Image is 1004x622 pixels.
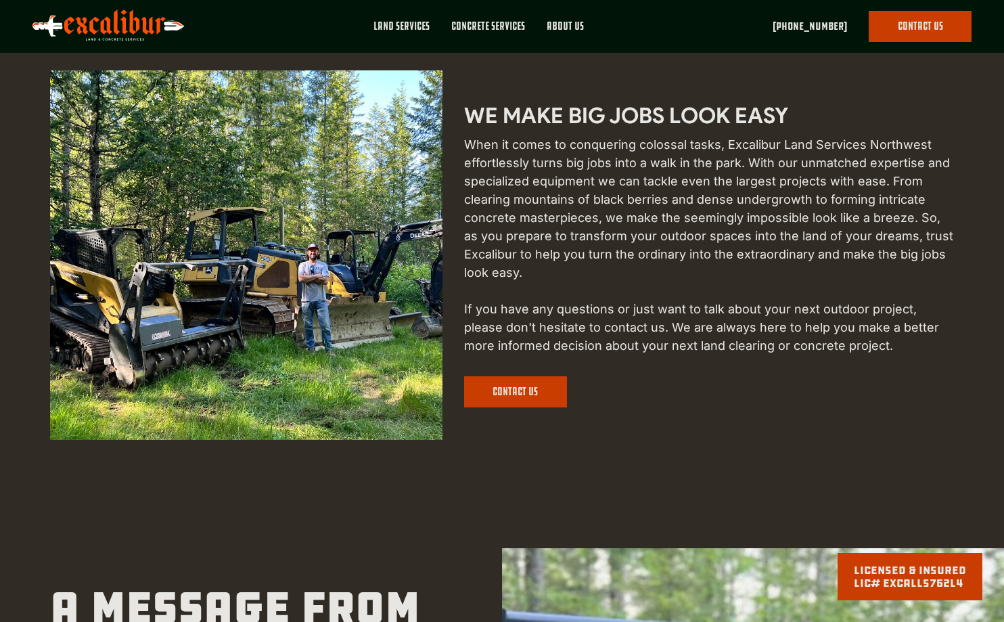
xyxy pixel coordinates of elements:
a: contact us [869,11,972,42]
p: When it comes to conquering colossal tasks, Excalibur Land Services Northwest effortlessly turns ... [464,135,954,355]
div: licensed & Insured lic# EXCALLS762L4 [854,564,966,590]
a: Contact Us [464,376,567,407]
a: [PHONE_NUMBER] [773,18,847,35]
h2: We make big jobs look easy [464,103,788,129]
a: About Us [536,11,595,53]
div: About Us [547,19,584,34]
